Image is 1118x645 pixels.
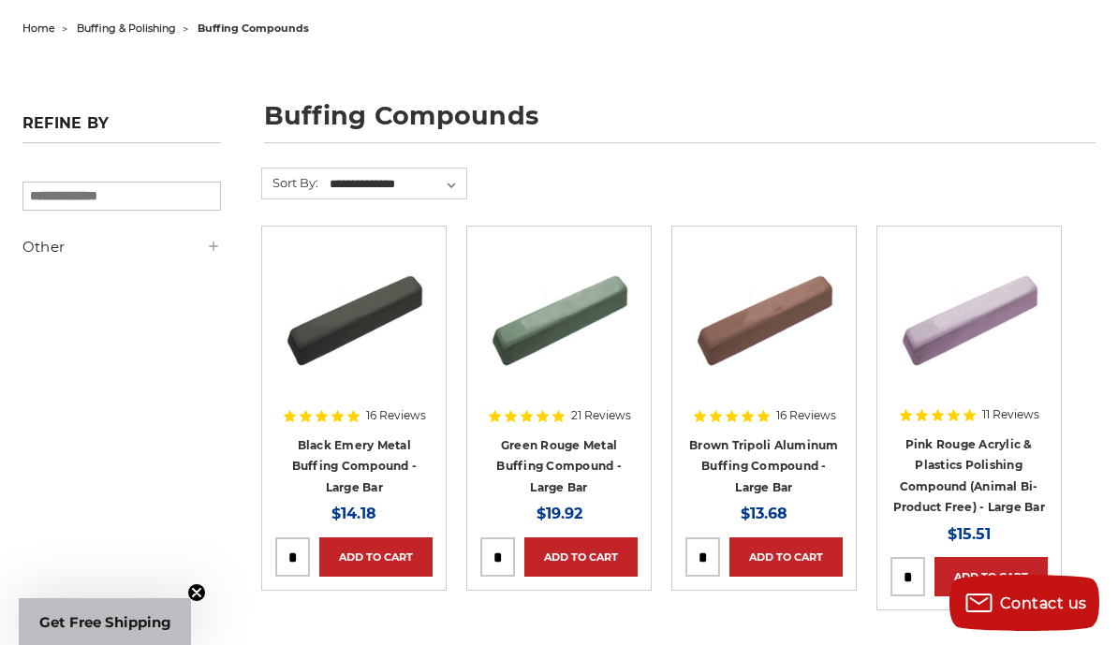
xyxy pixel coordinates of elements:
[890,240,1048,397] a: Pink Plastic Polishing Compound
[776,410,836,421] span: 16 Reviews
[571,410,631,421] span: 21 Reviews
[327,170,466,198] select: Sort By:
[22,236,221,258] h5: Other
[198,22,309,35] span: buffing compounds
[537,505,582,522] span: $19.92
[279,240,429,389] img: Black Stainless Steel Buffing Compound
[187,583,206,602] button: Close teaser
[741,505,787,522] span: $13.68
[39,613,171,631] span: Get Free Shipping
[22,114,221,143] h5: Refine by
[19,598,191,645] div: Get Free ShippingClose teaser
[949,575,1099,631] button: Contact us
[22,22,55,35] a: home
[893,437,1045,515] a: Pink Rouge Acrylic & Plastics Polishing Compound (Animal Bi-Product Free) - Large Bar
[689,438,839,494] a: Brown Tripoli Aluminum Buffing Compound - Large Bar
[331,505,376,522] span: $14.18
[729,537,843,577] a: Add to Cart
[685,240,843,397] a: Brown Tripoli Aluminum Buffing Compound
[292,438,418,494] a: Black Emery Metal Buffing Compound - Large Bar
[484,240,634,389] img: Green Rouge Aluminum Buffing Compound
[982,409,1039,420] span: 11 Reviews
[77,22,176,35] a: buffing & polishing
[264,103,1096,143] h1: buffing compounds
[496,438,622,494] a: Green Rouge Metal Buffing Compound - Large Bar
[689,240,839,389] img: Brown Tripoli Aluminum Buffing Compound
[894,240,1044,389] img: Pink Plastic Polishing Compound
[275,240,433,397] a: Black Stainless Steel Buffing Compound
[524,537,638,577] a: Add to Cart
[319,537,433,577] a: Add to Cart
[480,240,638,397] a: Green Rouge Aluminum Buffing Compound
[948,525,991,543] span: $15.51
[1000,594,1087,612] span: Contact us
[262,169,318,197] label: Sort By:
[934,557,1048,596] a: Add to Cart
[366,410,426,421] span: 16 Reviews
